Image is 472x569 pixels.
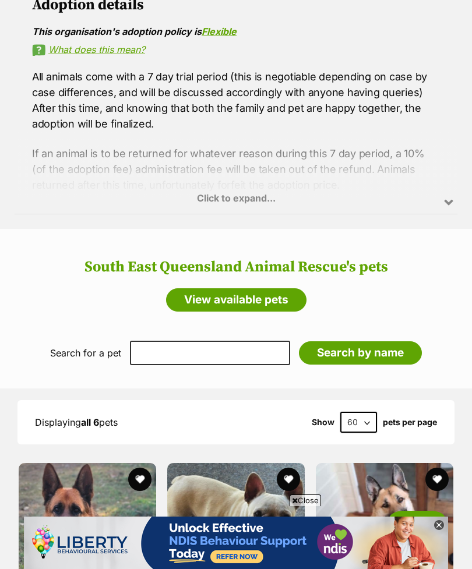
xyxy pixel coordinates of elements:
[32,44,440,55] a: What does this mean?
[387,511,449,546] iframe: Help Scout Beacon - Open
[81,416,99,428] strong: all 6
[32,26,440,37] div: This organisation's adoption policy is
[15,123,457,214] div: Click to expand...
[383,418,437,427] label: pets per page
[32,69,440,132] p: All animals come with a 7 day trial period (this is negotiable depending on case by case differen...
[425,468,449,491] button: favourite
[12,259,460,276] h2: South East Queensland Animal Rescue's pets
[202,26,237,37] a: Flexible
[290,494,321,506] span: Close
[35,416,118,428] span: Displaying pets
[277,468,300,491] button: favourite
[128,468,152,491] button: favourite
[299,341,422,365] input: Search by name
[24,511,448,563] iframe: Advertisement
[50,348,121,358] label: Search for a pet
[312,418,334,427] span: Show
[166,288,307,312] a: View available pets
